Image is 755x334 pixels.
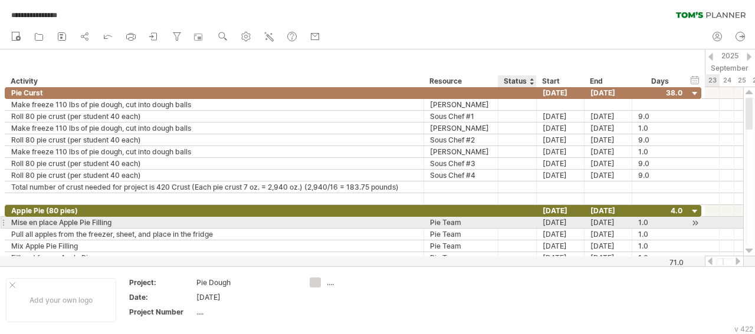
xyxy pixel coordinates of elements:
div: .... [196,307,296,317]
div: [DATE] [585,87,632,98]
div: [PERSON_NAME] [430,146,492,157]
div: [DATE] [537,111,585,122]
div: [DATE] [585,123,632,134]
div: Make freeze 110 lbs of pie dough, cut into dough balls [11,123,418,134]
div: Pull all apples from the freezer, sheet, and place in the fridge [11,229,418,240]
div: 1.0 [638,217,682,228]
div: [DATE] [585,170,632,181]
div: [DATE] [537,205,585,216]
div: [DATE] [537,158,585,169]
div: [DATE] [196,292,296,302]
div: Roll 80 pie crust (per student 40 each) [11,134,418,145]
div: Apple Pie (80 pies) [11,205,418,216]
div: [DATE] [585,158,632,169]
div: [DATE] [585,205,632,216]
div: Pie Team [430,217,492,228]
div: Pie Dough [196,277,296,287]
div: Add your own logo [6,278,116,322]
div: scroll to activity [690,217,701,229]
div: Start [542,75,577,87]
div: [DATE] [585,252,632,263]
div: [DATE] [585,229,632,240]
div: Resource [429,75,491,87]
div: 9.0 [638,111,682,122]
div: Pie Team [430,252,492,263]
div: 9.0 [638,134,682,145]
div: [DATE] [585,217,632,228]
div: [DATE] [537,229,585,240]
div: Project Number [129,307,194,317]
div: [PERSON_NAME] [430,123,492,134]
div: Status [504,75,530,87]
div: [DATE] [585,134,632,145]
div: [DATE] [537,134,585,145]
div: [DATE] [537,252,585,263]
div: Mix Apple Pie Filling [11,240,418,252]
div: [DATE] [537,87,585,98]
div: 9.0 [638,158,682,169]
div: Roll 80 pie crust (per student 40 each) [11,111,418,122]
div: 1.0 [638,229,682,240]
div: Wednesday, 24 September 2025 [720,74,734,87]
div: [DATE] [585,240,632,252]
div: [DATE] [537,217,585,228]
div: Make freeze 110 lbs of pie dough, cut into dough balls [11,146,418,157]
div: [DATE] [585,111,632,122]
div: Total number of crust needed for project is 420 Crust (Each pie crust 7 oz. = 2,940 oz.) (2,940/1... [11,181,418,193]
div: 1.0 [638,146,682,157]
div: Date: [129,292,194,302]
div: Project: [129,277,194,287]
div: Pie Team [430,240,492,252]
div: Sous Chef #1 [430,111,492,122]
div: .... [327,277,391,287]
div: Sous Chef #4 [430,170,492,181]
div: Sous Chef #3 [430,158,492,169]
div: [DATE] [537,240,585,252]
div: 1.0 [638,123,682,134]
div: [DATE] [537,123,585,134]
div: Days [632,75,688,87]
div: End [590,75,625,87]
div: Thursday, 25 September 2025 [734,74,749,87]
div: [DATE] [537,170,585,181]
div: Roll 80 pie crust (per student 40 each) [11,170,418,181]
div: v 422 [734,325,753,333]
div: Mise en place Apple Pie Filling [11,217,418,228]
div: 9.0 [638,170,682,181]
div: Pie Curst [11,87,418,98]
div: Make freeze 110 lbs of pie dough, cut into dough balls [11,99,418,110]
div: Activity [11,75,417,87]
div: 1.0 [638,240,682,252]
div: 71.0 [633,258,684,267]
div: 1.0 [638,252,682,263]
div: Tuesday, 23 September 2025 [705,74,720,87]
div: [DATE] [585,146,632,157]
div: [PERSON_NAME] [430,99,492,110]
div: [DATE] [537,146,585,157]
div: Pie Team [430,229,492,240]
div: Sous Chef #2 [430,134,492,145]
div: Roll 80 pie crust (per student 40 each) [11,158,418,169]
div: Fill and freeze Apple Pies [11,252,418,263]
